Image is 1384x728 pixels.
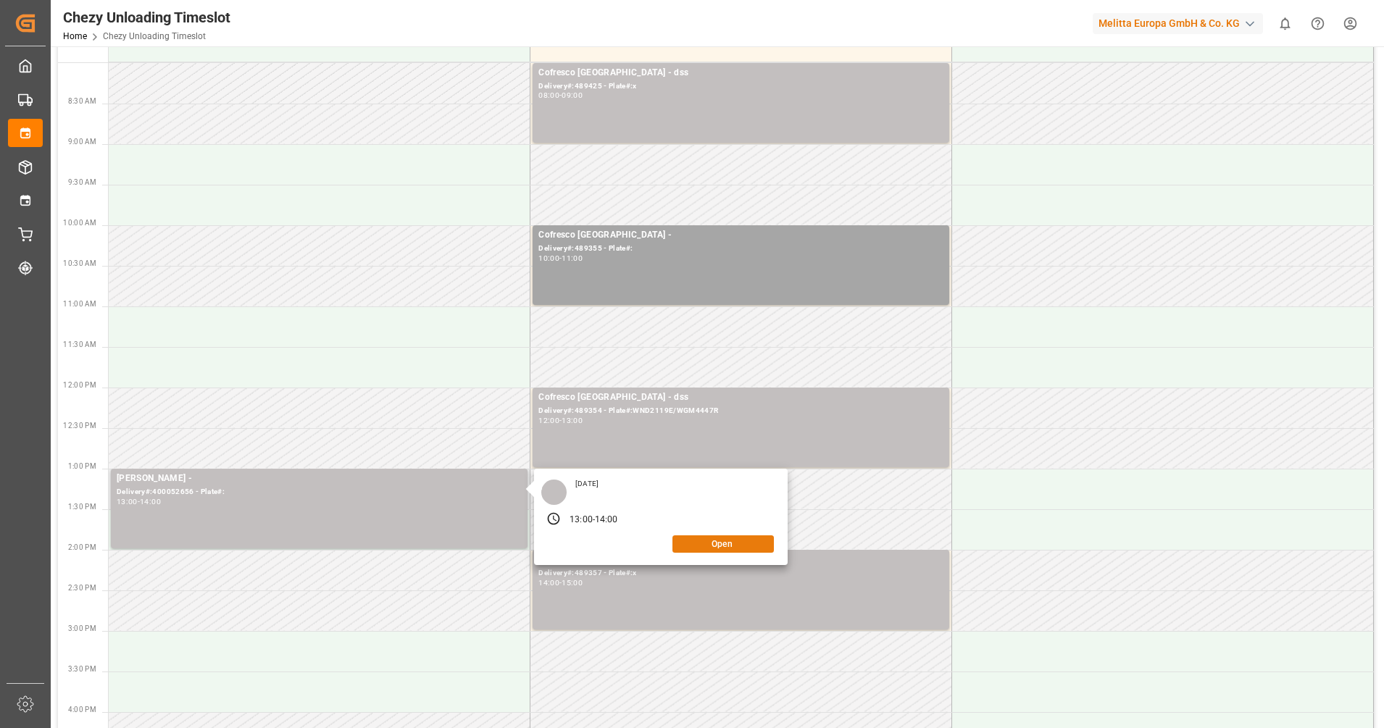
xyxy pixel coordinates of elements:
div: 14:00 [538,580,559,586]
span: 3:30 PM [68,665,96,673]
span: 10:00 AM [63,219,96,227]
div: 14:00 [140,498,161,505]
a: Home [63,31,87,41]
div: 09:00 [562,92,583,99]
div: - [559,255,562,262]
span: 11:00 AM [63,300,96,308]
div: - [559,417,562,424]
div: 14:00 [595,514,618,527]
div: 08:00 [538,92,559,99]
span: 2:30 PM [68,584,96,592]
span: 1:00 PM [68,462,96,470]
div: 15:00 [562,580,583,586]
button: Help Center [1301,7,1334,40]
div: Delivery#:489425 - Plate#:x [538,80,943,93]
div: Cofresco [GEOGRAPHIC_DATA] - [538,228,943,243]
div: 13:00 [562,417,583,424]
span: 11:30 AM [63,340,96,348]
div: - [559,92,562,99]
div: 12:00 [538,417,559,424]
div: - [559,580,562,586]
div: 11:00 [562,255,583,262]
button: show 0 new notifications [1269,7,1301,40]
div: [DATE] [570,479,604,489]
div: Delivery#:489354 - Plate#:WND2119E/WGM4447R [538,405,943,417]
div: Delivery#:489355 - Plate#: [538,243,943,255]
div: [PERSON_NAME] - [117,472,522,486]
div: - [138,498,140,505]
button: Open [672,535,774,553]
span: 8:30 AM [68,97,96,105]
span: 12:30 PM [63,422,96,430]
span: 2:00 PM [68,543,96,551]
div: Chezy Unloading Timeslot [63,7,230,28]
button: Melitta Europa GmbH & Co. KG [1093,9,1269,37]
div: - [593,514,595,527]
span: 12:00 PM [63,381,96,389]
span: 3:00 PM [68,624,96,632]
div: 13:00 [570,514,593,527]
div: Melitta Europa GmbH & Co. KG [1093,13,1263,34]
div: Cofresco [GEOGRAPHIC_DATA] - dss [538,390,943,405]
span: 1:30 PM [68,503,96,511]
div: Delivery#:400052656 - Plate#: [117,486,522,498]
div: 13:00 [117,498,138,505]
span: 9:00 AM [68,138,96,146]
span: 4:00 PM [68,706,96,714]
div: Cofresco [GEOGRAPHIC_DATA] - dss [538,66,943,80]
span: 9:30 AM [68,178,96,186]
span: 10:30 AM [63,259,96,267]
div: Delivery#:489357 - Plate#:x [538,567,943,580]
div: 10:00 [538,255,559,262]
